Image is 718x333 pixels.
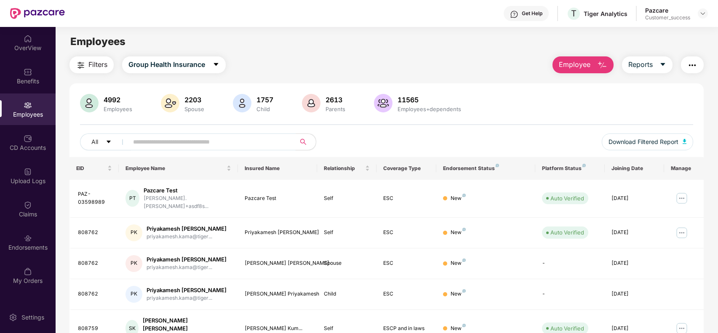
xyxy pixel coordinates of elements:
[183,106,206,112] div: Spouse
[147,264,227,272] div: priyakamesh.kama@tiger...
[584,10,627,18] div: Tiger Analytics
[687,60,697,70] img: svg+xml;base64,PHN2ZyB4bWxucz0iaHR0cDovL3d3dy53My5vcmcvMjAwMC9zdmciIHdpZHRoPSIyNCIgaGVpZ2h0PSIyNC...
[605,157,664,180] th: Joining Date
[609,137,678,147] span: Download Filtered Report
[383,290,429,298] div: ESC
[645,14,690,21] div: Customer_success
[699,10,706,17] img: svg+xml;base64,PHN2ZyBpZD0iRHJvcGRvd24tMzJ4MzIiIHhtbG5zPSJodHRwOi8vd3d3LnczLm9yZy8yMDAwL3N2ZyIgd2...
[611,194,657,202] div: [DATE]
[302,94,320,112] img: svg+xml;base64,PHN2ZyB4bWxucz0iaHR0cDovL3d3dy53My5vcmcvMjAwMC9zdmciIHhtbG5zOnhsaW5rPSJodHRwOi8vd3...
[324,106,347,112] div: Parents
[245,194,310,202] div: Pazcare Test
[383,259,429,267] div: ESC
[119,157,238,180] th: Employee Name
[664,157,704,180] th: Manage
[443,165,528,172] div: Endorsement Status
[317,157,376,180] th: Relationship
[324,290,370,298] div: Child
[80,133,131,150] button: Allcaret-down
[611,259,657,267] div: [DATE]
[559,59,590,70] span: Employee
[324,325,370,333] div: Self
[675,192,689,205] img: manageButton
[383,194,429,202] div: ESC
[125,224,142,241] div: PK
[451,194,466,202] div: New
[10,8,65,19] img: New Pazcare Logo
[462,228,466,231] img: svg+xml;base64,PHN2ZyB4bWxucz0iaHR0cDovL3d3dy53My5vcmcvMjAwMC9zdmciIHdpZHRoPSI4IiBoZWlnaHQ9IjgiIH...
[683,139,687,144] img: svg+xml;base64,PHN2ZyB4bWxucz0iaHR0cDovL3d3dy53My5vcmcvMjAwMC9zdmciIHhtbG5zOnhsaW5rPSJodHRwOi8vd3...
[24,134,32,143] img: svg+xml;base64,PHN2ZyBpZD0iQ0RfQWNjb3VudHMiIGRhdGEtbmFtZT0iQ0QgQWNjb3VudHMiIHhtbG5zPSJodHRwOi8vd3...
[295,139,312,145] span: search
[143,317,231,333] div: [PERSON_NAME] [PERSON_NAME]
[374,94,392,112] img: svg+xml;base64,PHN2ZyB4bWxucz0iaHR0cDovL3d3dy53My5vcmcvMjAwMC9zdmciIHhtbG5zOnhsaW5rPSJodHRwOi8vd3...
[510,10,518,19] img: svg+xml;base64,PHN2ZyBpZD0iSGVscC0zMngzMiIgeG1sbnM9Imh0dHA6Ly93d3cudzMub3JnLzIwMDAvc3ZnIiB3aWR0aD...
[106,139,112,146] span: caret-down
[24,267,32,276] img: svg+xml;base64,PHN2ZyBpZD0iTXlfT3JkZXJzIiBkYXRhLW5hbWU9Ik15IE9yZGVycyIgeG1sbnM9Imh0dHA6Ly93d3cudz...
[19,313,47,322] div: Settings
[396,96,463,104] div: 11565
[245,259,310,267] div: [PERSON_NAME] [PERSON_NAME]
[611,290,657,298] div: [DATE]
[542,165,598,172] div: Platform Status
[324,259,370,267] div: Spouse
[324,165,363,172] span: Relationship
[128,59,205,70] span: Group Health Insurance
[144,194,231,210] div: [PERSON_NAME].[PERSON_NAME]+asdf8s...
[9,313,17,322] img: svg+xml;base64,PHN2ZyBpZD0iU2V0dGluZy0yMHgyMCIgeG1sbnM9Imh0dHA6Ly93d3cudzMub3JnLzIwMDAvc3ZnIiB3aW...
[183,96,206,104] div: 2203
[102,96,134,104] div: 4992
[78,190,112,206] div: PAZ-03598989
[76,60,86,70] img: svg+xml;base64,PHN2ZyB4bWxucz0iaHR0cDovL3d3dy53My5vcmcvMjAwMC9zdmciIHdpZHRoPSIyNCIgaGVpZ2h0PSIyNC...
[78,290,112,298] div: 808762
[78,325,112,333] div: 808759
[376,157,436,180] th: Coverage Type
[233,94,251,112] img: svg+xml;base64,PHN2ZyB4bWxucz0iaHR0cDovL3d3dy53My5vcmcvMjAwMC9zdmciIHhtbG5zOnhsaW5rPSJodHRwOi8vd3...
[147,233,227,241] div: priyakamesh.kama@tiger...
[522,10,542,17] div: Get Help
[462,289,466,293] img: svg+xml;base64,PHN2ZyB4bWxucz0iaHR0cDovL3d3dy53My5vcmcvMjAwMC9zdmciIHdpZHRoPSI4IiBoZWlnaHQ9IjgiIH...
[582,164,586,167] img: svg+xml;base64,PHN2ZyB4bWxucz0iaHR0cDovL3d3dy53My5vcmcvMjAwMC9zdmciIHdpZHRoPSI4IiBoZWlnaHQ9IjgiIH...
[535,248,605,279] td: -
[88,59,107,70] span: Filters
[69,56,114,73] button: Filters
[496,164,499,167] img: svg+xml;base64,PHN2ZyB4bWxucz0iaHR0cDovL3d3dy53My5vcmcvMjAwMC9zdmciIHdpZHRoPSI4IiBoZWlnaHQ9IjgiIH...
[147,225,227,233] div: Priyakamesh [PERSON_NAME]
[597,60,607,70] img: svg+xml;base64,PHN2ZyB4bWxucz0iaHR0cDovL3d3dy53My5vcmcvMjAwMC9zdmciIHhtbG5zOnhsaW5rPSJodHRwOi8vd3...
[76,165,106,172] span: EID
[91,137,98,147] span: All
[255,106,275,112] div: Child
[213,61,219,69] span: caret-down
[622,56,673,73] button: Reportscaret-down
[238,157,317,180] th: Insured Name
[125,255,142,272] div: PK
[161,94,179,112] img: svg+xml;base64,PHN2ZyB4bWxucz0iaHR0cDovL3d3dy53My5vcmcvMjAwMC9zdmciIHhtbG5zOnhsaW5rPSJodHRwOi8vd3...
[255,96,275,104] div: 1757
[147,294,227,302] div: priyakamesh.kama@tiger...
[24,35,32,43] img: svg+xml;base64,PHN2ZyBpZD0iSG9tZSIgeG1sbnM9Imh0dHA6Ly93d3cudzMub3JnLzIwMDAvc3ZnIiB3aWR0aD0iMjAiIG...
[462,324,466,327] img: svg+xml;base64,PHN2ZyB4bWxucz0iaHR0cDovL3d3dy53My5vcmcvMjAwMC9zdmciIHdpZHRoPSI4IiBoZWlnaHQ9IjgiIH...
[451,325,466,333] div: New
[611,325,657,333] div: [DATE]
[675,226,689,240] img: manageButton
[462,258,466,262] img: svg+xml;base64,PHN2ZyB4bWxucz0iaHR0cDovL3d3dy53My5vcmcvMjAwMC9zdmciIHdpZHRoPSI4IiBoZWlnaHQ9IjgiIH...
[396,106,463,112] div: Employees+dependents
[125,190,139,207] div: PT
[147,286,227,294] div: Priyakamesh [PERSON_NAME]
[24,234,32,242] img: svg+xml;base64,PHN2ZyBpZD0iRW5kb3JzZW1lbnRzIiB4bWxucz0iaHR0cDovL3d3dy53My5vcmcvMjAwMC9zdmciIHdpZH...
[70,35,125,48] span: Employees
[245,229,310,237] div: Priyakamesh [PERSON_NAME]
[553,56,614,73] button: Employee
[78,259,112,267] div: 808762
[383,229,429,237] div: ESC
[462,194,466,197] img: svg+xml;base64,PHN2ZyB4bWxucz0iaHR0cDovL3d3dy53My5vcmcvMjAwMC9zdmciIHdpZHRoPSI4IiBoZWlnaHQ9IjgiIH...
[659,61,666,69] span: caret-down
[144,186,231,194] div: Pazcare Test
[24,201,32,209] img: svg+xml;base64,PHN2ZyBpZD0iQ2xhaW0iIHhtbG5zPSJodHRwOi8vd3d3LnczLm9yZy8yMDAwL3N2ZyIgd2lkdGg9IjIwIi...
[24,68,32,76] img: svg+xml;base64,PHN2ZyBpZD0iQmVuZWZpdHMiIHhtbG5zPSJodHRwOi8vd3d3LnczLm9yZy8yMDAwL3N2ZyIgd2lkdGg9Ij...
[451,259,466,267] div: New
[602,133,694,150] button: Download Filtered Report
[451,229,466,237] div: New
[535,279,605,310] td: -
[102,106,134,112] div: Employees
